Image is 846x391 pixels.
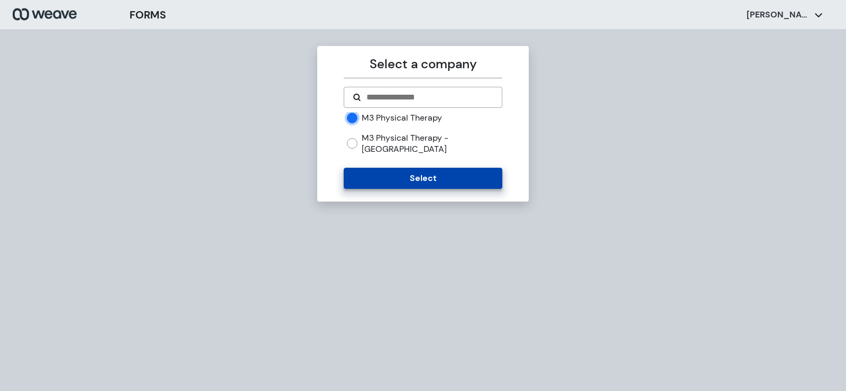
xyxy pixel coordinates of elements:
[130,7,166,23] h3: FORMS
[747,9,810,21] p: [PERSON_NAME]
[365,91,493,104] input: Search
[344,54,502,74] p: Select a company
[362,112,442,124] label: M3 Physical Therapy
[344,168,502,189] button: Select
[362,132,502,155] label: M3 Physical Therapy - [GEOGRAPHIC_DATA]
